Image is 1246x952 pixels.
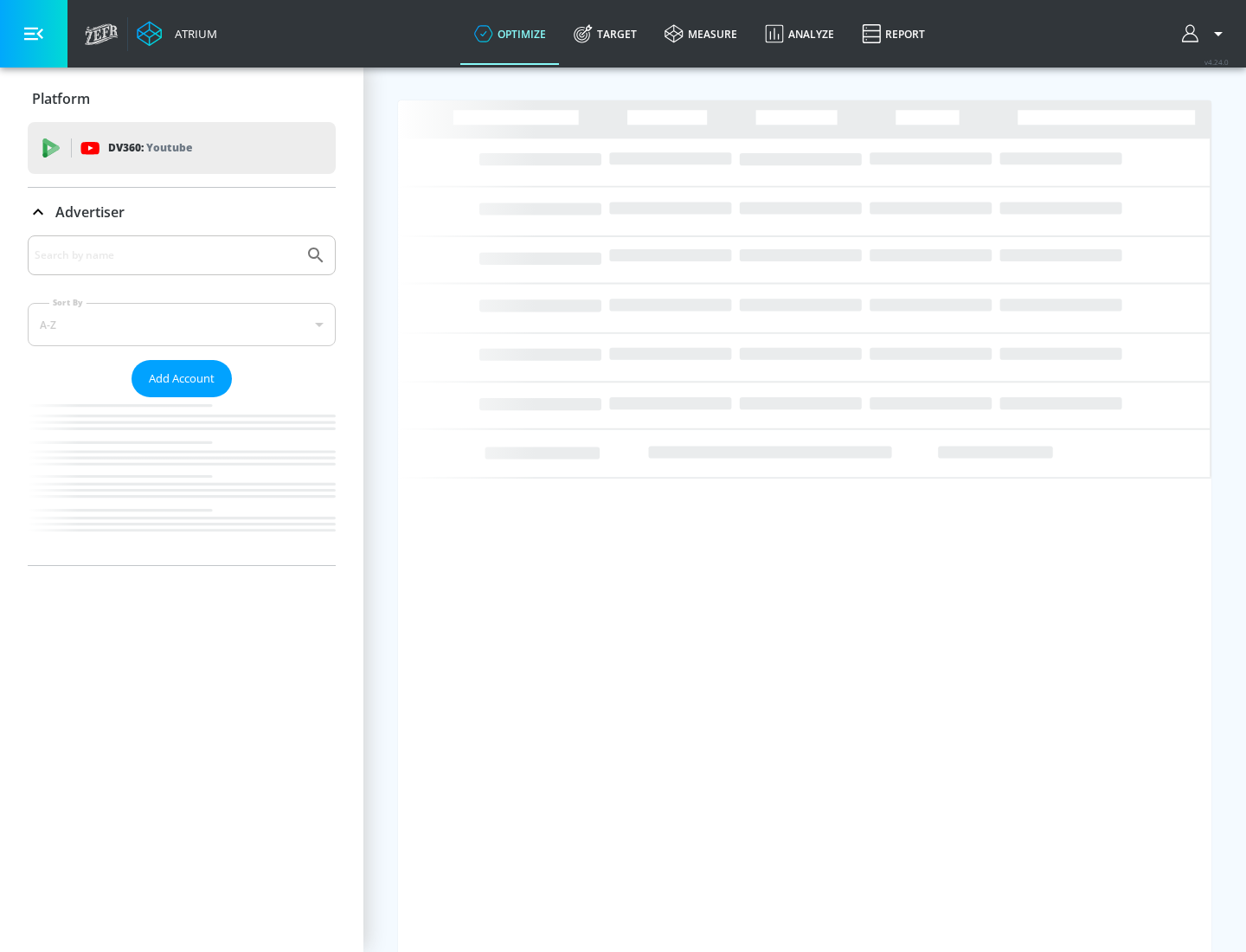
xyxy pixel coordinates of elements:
a: measure [651,3,751,65]
a: Analyze [751,3,848,65]
nav: list of Advertiser [28,397,336,565]
a: optimize [460,3,560,65]
input: Search by name [35,244,297,267]
a: Atrium [137,21,217,47]
div: Advertiser [28,235,336,565]
a: Report [848,3,939,65]
span: v 4.24.0 [1204,57,1229,67]
button: Add Account [132,360,232,397]
span: Add Account [149,369,215,389]
div: DV360: Youtube [28,122,336,174]
div: Atrium [168,26,217,42]
a: Target [560,3,651,65]
div: Platform [28,74,336,123]
p: Youtube [146,138,192,157]
p: DV360: [108,138,192,158]
p: Platform [32,89,90,108]
div: Advertiser [28,188,336,236]
p: Advertiser [55,203,125,222]
div: A-Z [28,303,336,346]
label: Sort By [49,297,87,308]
